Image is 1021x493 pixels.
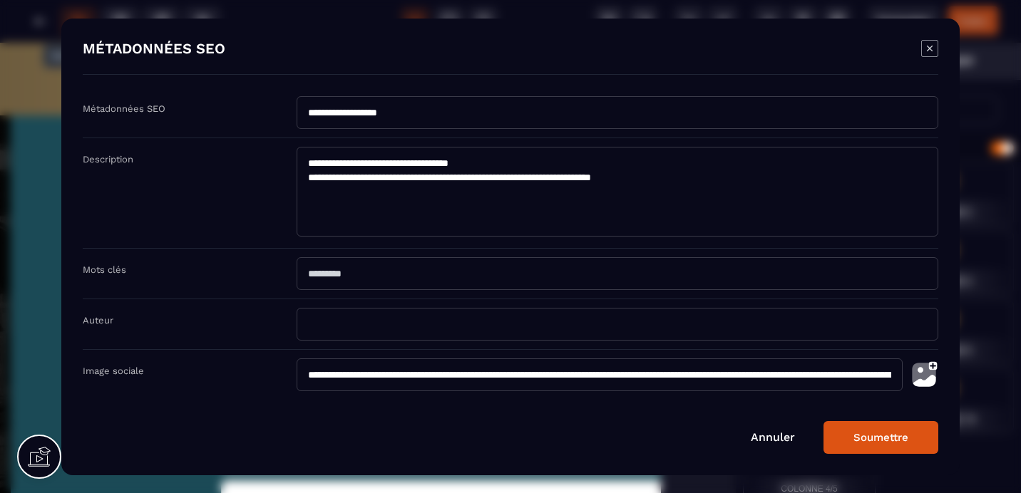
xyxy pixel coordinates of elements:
img: photo-upload.002a6cb0.svg [910,358,938,391]
label: Auteur [83,315,113,326]
label: Mots clés [83,264,126,275]
button: Soumettre [824,421,938,454]
h4: MÉTADONNÉES SEO [83,40,225,60]
text: MASTERCLASS INEDITE dimanche 19 octobre à 18h00 [21,11,1005,62]
label: Image sociale [83,365,144,376]
label: Métadonnées SEO [83,103,165,114]
label: Description [83,154,133,165]
h1: - Sans avoir besoin de tout plaquer - Sans nouvelles contraintes - Sans devoir te justifier [214,302,813,367]
h1: 3 secrets de soignants qui ne craquent pas : retrouver le sommeil, la clarté mentale et la sérénité [214,115,813,273]
a: Annuler [751,430,795,444]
